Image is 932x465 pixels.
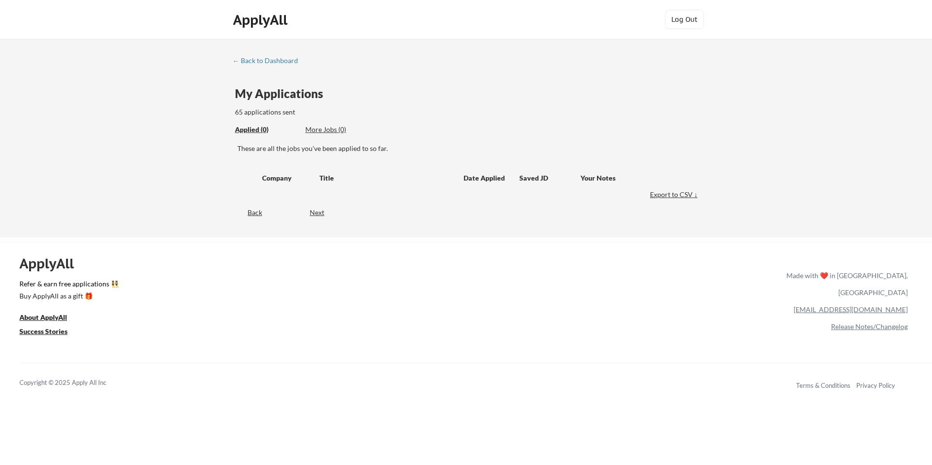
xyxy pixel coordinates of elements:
[794,305,908,314] a: [EMAIL_ADDRESS][DOMAIN_NAME]
[233,12,290,28] div: ApplyAll
[235,125,298,135] div: These are all the jobs you've been applied to so far.
[235,107,423,117] div: 65 applications sent
[19,378,131,388] div: Copyright © 2025 Apply All Inc
[19,255,85,272] div: ApplyAll
[235,88,331,100] div: My Applications
[19,291,116,303] a: Buy ApplyAll as a gift 🎁
[233,57,305,64] div: ← Back to Dashboard
[310,208,335,217] div: Next
[237,144,700,153] div: These are all the jobs you've been applied to so far.
[856,382,895,389] a: Privacy Policy
[782,267,908,301] div: Made with ❤️ in [GEOGRAPHIC_DATA], [GEOGRAPHIC_DATA]
[19,313,67,321] u: About ApplyAll
[19,327,67,335] u: Success Stories
[831,322,908,331] a: Release Notes/Changelog
[796,382,850,389] a: Terms & Conditions
[665,10,704,29] button: Log Out
[305,125,377,134] div: More Jobs (0)
[464,173,506,183] div: Date Applied
[19,312,81,324] a: About ApplyAll
[19,281,583,291] a: Refer & earn free applications 👯‍♀️
[519,169,581,186] div: Saved JD
[305,125,377,135] div: These are job applications we think you'd be a good fit for, but couldn't apply you to automatica...
[19,326,81,338] a: Success Stories
[233,57,305,66] a: ← Back to Dashboard
[233,208,262,217] div: Back
[650,190,700,199] div: Export to CSV ↓
[19,293,116,299] div: Buy ApplyAll as a gift 🎁
[235,125,298,134] div: Applied (0)
[319,173,454,183] div: Title
[581,173,691,183] div: Your Notes
[262,173,311,183] div: Company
